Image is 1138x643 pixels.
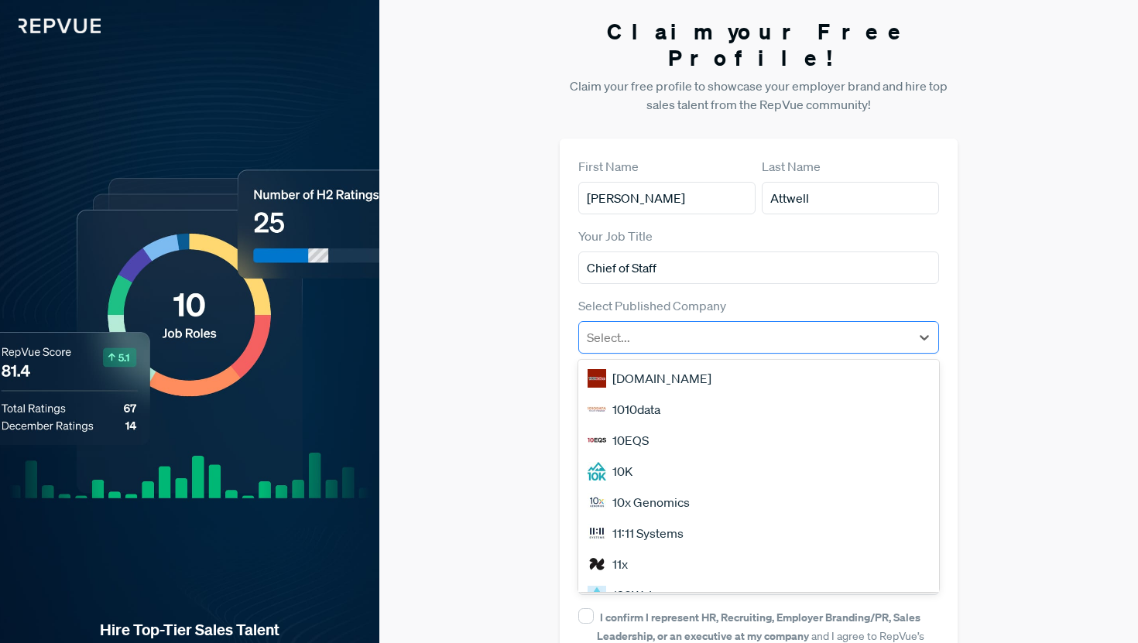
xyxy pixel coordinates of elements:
img: 120Water [588,586,606,604]
img: 1010data [588,400,606,419]
div: 11:11 Systems [578,518,940,549]
strong: Hire Top-Tier Sales Talent [25,620,355,640]
img: 11x [588,555,606,573]
img: 10K [588,462,606,481]
div: 1010data [578,394,940,425]
div: 120Water [578,580,940,611]
div: 11x [578,549,940,580]
p: Claim your free profile to showcase your employer brand and hire top sales talent from the RepVue... [560,77,958,114]
img: 10x Genomics [588,493,606,511]
label: First Name [578,157,639,176]
div: 10EQS [578,425,940,456]
label: Select Published Company [578,296,726,315]
img: 10EQS [588,431,606,450]
img: 11:11 Systems [588,524,606,542]
div: 10x Genomics [578,487,940,518]
label: Your Job Title [578,227,653,245]
strong: I confirm I represent HR, Recruiting, Employer Branding/PR, Sales Leadership, or an executive at ... [597,610,920,643]
h3: Claim your Free Profile! [560,19,958,70]
label: Last Name [762,157,821,176]
div: 10K [578,456,940,487]
div: [DOMAIN_NAME] [578,363,940,394]
img: 1000Bulbs.com [588,369,606,388]
input: Title [578,251,940,284]
input: Last Name [762,182,939,214]
input: First Name [578,182,756,214]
